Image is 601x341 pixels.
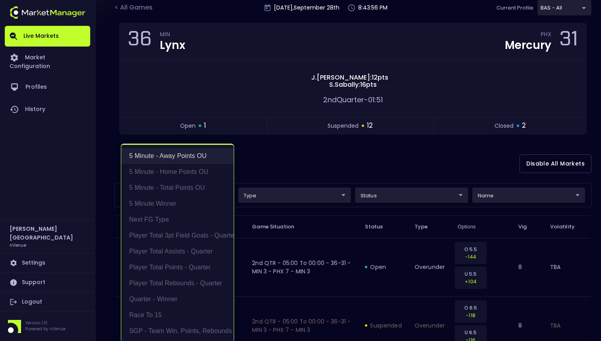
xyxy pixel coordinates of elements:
[121,228,234,244] li: Player Total 3pt Field Goals - Quarter
[121,196,234,212] li: 5 Minute Winner
[121,180,234,196] li: 5 Minute - Total Points OU
[121,244,234,259] li: Player Total Assists - Quarter
[121,212,234,228] li: Next FG Type
[121,307,234,323] li: Race to 15
[121,291,234,307] li: Quarter - Winner
[121,148,234,164] li: 5 Minute - Away Points OU
[121,275,234,291] li: Player Total Rebounds - Quarter
[121,323,234,339] li: SGP - Team Win, Points, Rebounds
[121,259,234,275] li: Player Total Points - Quarter
[121,164,234,180] li: 5 Minute - Home Points OU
